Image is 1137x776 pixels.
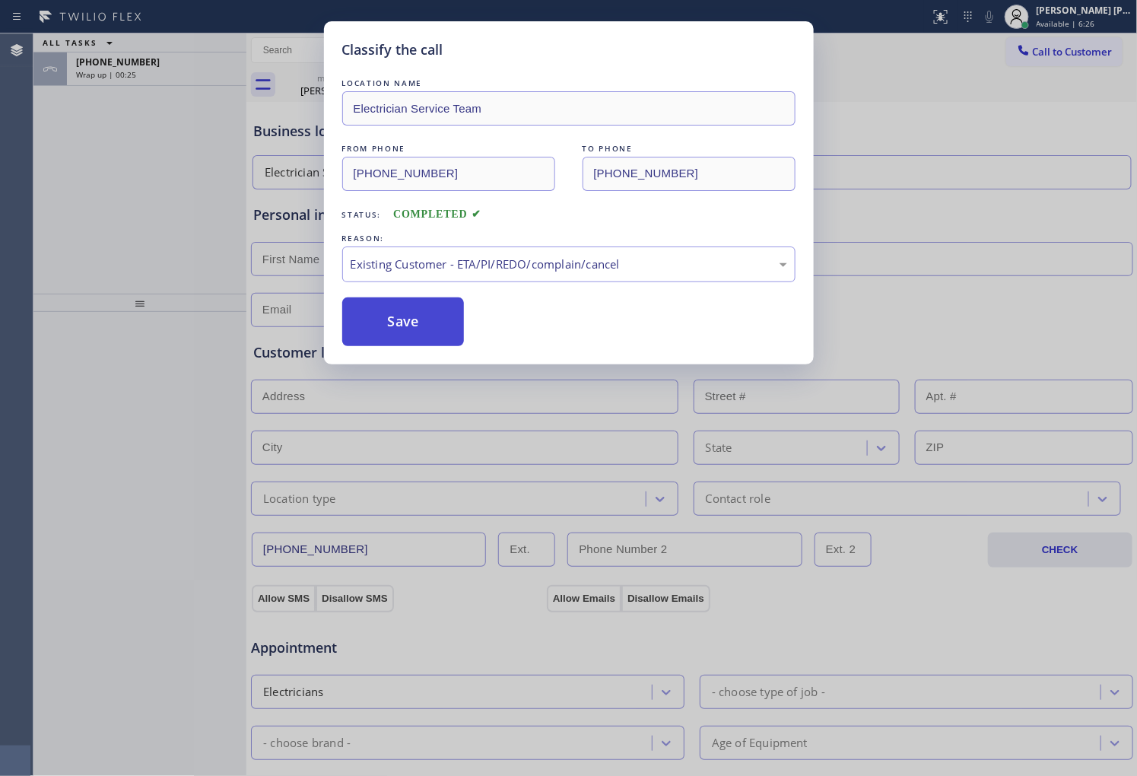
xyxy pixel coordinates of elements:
[342,141,555,157] div: FROM PHONE
[342,209,382,220] span: Status:
[342,297,465,346] button: Save
[342,157,555,191] input: From phone
[351,256,787,273] div: Existing Customer - ETA/PI/REDO/complain/cancel
[342,40,443,60] h5: Classify the call
[342,75,796,91] div: LOCATION NAME
[583,141,796,157] div: TO PHONE
[393,208,481,220] span: COMPLETED
[583,157,796,191] input: To phone
[342,231,796,246] div: REASON:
